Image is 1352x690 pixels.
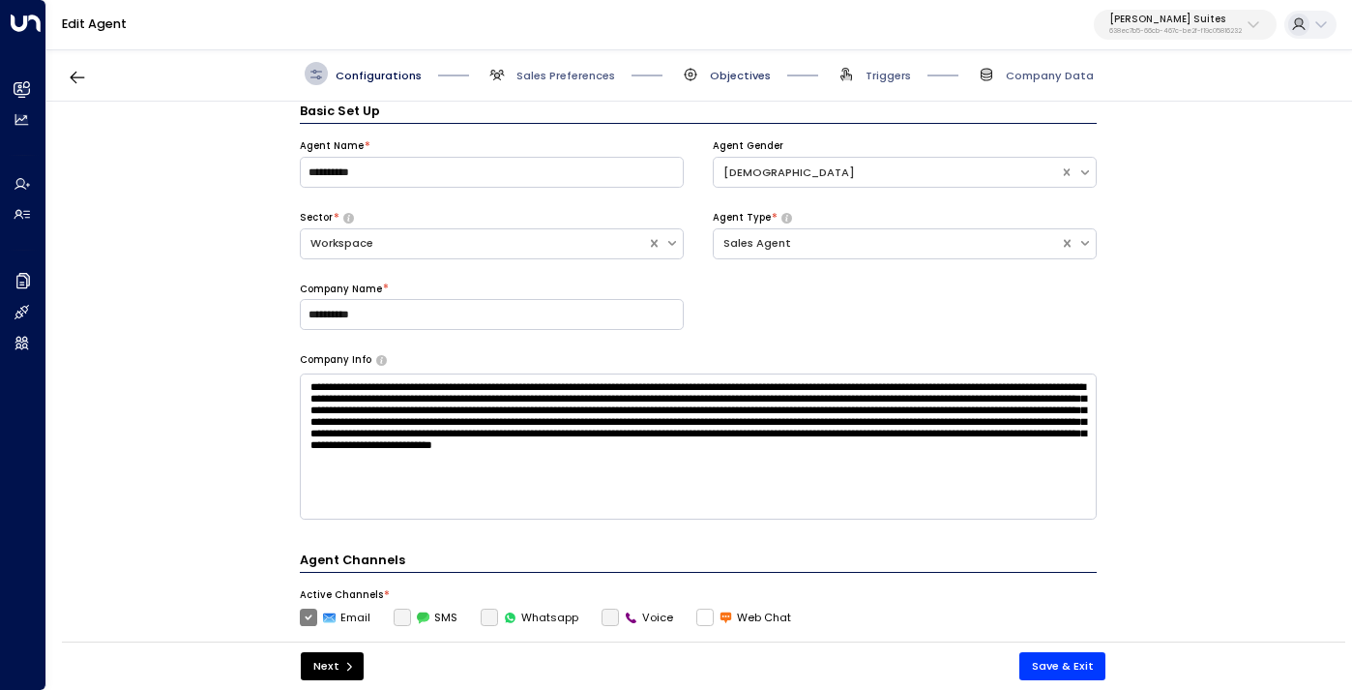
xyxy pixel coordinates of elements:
label: Agent Name [300,139,364,153]
label: Sector [300,211,333,225]
span: Sales Preferences [516,68,615,83]
h4: Agent Channels [300,551,1097,573]
label: Voice [602,609,673,626]
label: Web Chat [696,609,791,626]
label: Active Channels [300,588,383,602]
button: Next [301,652,364,680]
p: 638ec7b5-66cb-467c-be2f-f19c05816232 [1109,27,1242,35]
button: Provide a brief overview of your company, including your industry, products or services, and any ... [376,355,387,365]
span: Triggers [866,68,911,83]
label: Whatsapp [481,609,578,626]
label: Agent Gender [713,139,783,153]
label: Company Info [300,353,371,367]
div: To activate this channel, please go to the Integrations page [394,609,457,626]
div: To activate this channel, please go to the Integrations page [481,609,578,626]
div: To activate this channel, please go to the Integrations page [602,609,673,626]
label: SMS [394,609,457,626]
label: Email [300,609,370,626]
a: Edit Agent [62,15,127,32]
button: Save & Exit [1019,652,1106,680]
button: [PERSON_NAME] Suites638ec7b5-66cb-467c-be2f-f19c05816232 [1094,10,1277,41]
label: Company Name [300,283,382,296]
div: [DEMOGRAPHIC_DATA] [723,165,1050,181]
button: Select whether your copilot will handle inquiries directly from leads or from brokers representin... [343,213,354,223]
div: Sales Agent [723,235,1050,252]
p: [PERSON_NAME] Suites [1109,14,1242,25]
span: Objectives [710,68,771,83]
h3: Basic Set Up [300,102,1097,124]
div: Workspace [310,235,637,252]
label: Agent Type [713,211,771,225]
span: Configurations [336,68,422,83]
button: Select whether your copilot will handle inquiries directly from leads or from brokers representin... [781,213,792,223]
span: Company Data [1006,68,1094,83]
